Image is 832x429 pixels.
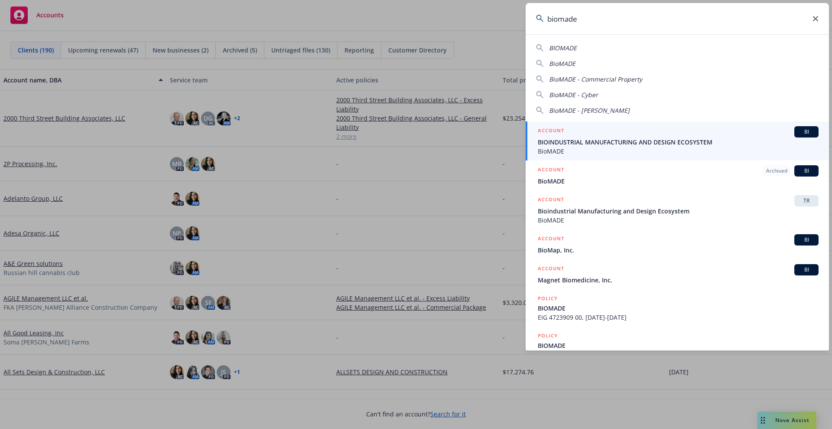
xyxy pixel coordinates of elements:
span: BioMADE [538,177,819,186]
span: BioMADE - Commercial Property [549,75,642,83]
h5: ACCOUNT [538,264,564,275]
h5: ACCOUNT [538,165,564,176]
a: ACCOUNTBIBIOINDUSTRIAL MANUFACTURING AND DESIGN ECOSYSTEMBioMADE [526,121,829,160]
a: ACCOUNTBIMagnet Biomedicine, Inc. [526,259,829,289]
h5: POLICY [538,294,558,303]
span: BI [798,266,815,274]
span: BioMADE [538,216,819,225]
h5: POLICY [538,331,558,340]
span: EIG 4723909 00, [DATE]-[DATE] [538,313,819,322]
h5: ACCOUNT [538,234,564,245]
span: BI [798,236,815,244]
h5: ACCOUNT [538,195,564,206]
span: Archived [766,167,787,175]
a: POLICYBIOMADEEIG 4723909 00, [DATE]-[DATE] [526,289,829,327]
span: BioMADE - Cyber [549,91,598,99]
span: TR [798,197,815,205]
span: Bioindustrial Manufacturing and Design Ecosystem [538,206,819,216]
span: BioMADE - [PERSON_NAME] [549,106,630,115]
input: Search... [526,3,829,34]
a: POLICYBIOMADEEIG 4723909 02, [DATE]-[DATE] [526,327,829,364]
span: BIOMADE [549,44,577,52]
span: BioMADE [538,147,819,156]
a: ACCOUNTTRBioindustrial Manufacturing and Design EcosystemBioMADE [526,190,829,229]
span: BioMADE [549,59,575,68]
span: BIOINDUSTRIAL MANUFACTURING AND DESIGN ECOSYSTEM [538,138,819,147]
span: BIOMADE [538,341,819,350]
a: ACCOUNTArchivedBIBioMADE [526,160,829,190]
h5: ACCOUNT [538,126,564,137]
span: EIG 4723909 02, [DATE]-[DATE] [538,350,819,359]
span: BIOMADE [538,304,819,313]
span: Magnet Biomedicine, Inc. [538,275,819,285]
span: BioMap, Inc. [538,246,819,255]
span: BI [798,167,815,175]
a: ACCOUNTBIBioMap, Inc. [526,229,829,259]
span: BI [798,128,815,136]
